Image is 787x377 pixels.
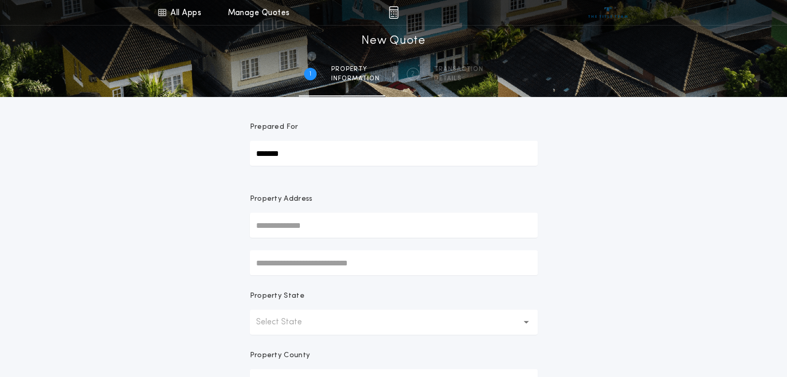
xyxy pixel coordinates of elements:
span: details [434,75,483,83]
input: Prepared For [250,141,538,166]
p: Select State [256,316,319,329]
h2: 2 [411,70,415,78]
p: Property Address [250,194,538,204]
p: Prepared For [250,122,298,132]
button: Select State [250,310,538,335]
span: information [331,75,380,83]
span: Transaction [434,65,483,74]
p: Property State [250,291,305,301]
img: vs-icon [588,7,627,18]
p: Property County [250,350,310,361]
h2: 1 [309,70,311,78]
span: Property [331,65,380,74]
img: img [389,6,398,19]
h1: New Quote [361,33,425,50]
